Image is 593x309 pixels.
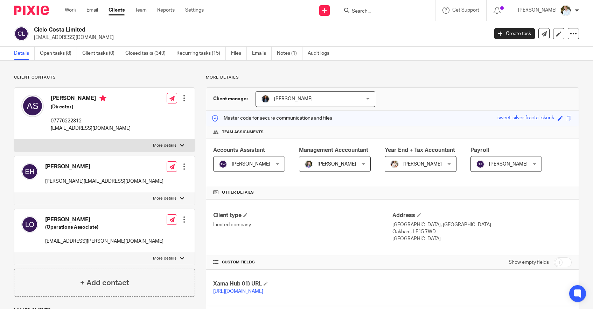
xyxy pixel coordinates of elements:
[509,259,549,266] label: Show empty fields
[213,280,392,288] h4: Xama Hub 01) URL
[176,47,226,60] a: Recurring tasks (15)
[277,47,302,60] a: Notes (1)
[206,75,579,80] p: More details
[14,6,49,15] img: Pixie
[211,115,332,122] p: Master code for secure communications and files
[45,163,163,170] h4: [PERSON_NAME]
[305,160,313,168] img: 1530183611242%20(1).jpg
[392,228,572,235] p: Oakham, LE15 7WD
[252,47,272,60] a: Emails
[476,160,484,168] img: svg%3E
[452,8,479,13] span: Get Support
[51,117,131,125] p: 07776222312
[232,162,270,167] span: [PERSON_NAME]
[385,147,455,153] span: Year End + Tax Accountant
[390,160,399,168] img: Kayleigh%20Henson.jpeg
[80,277,129,288] h4: + Add contact
[14,47,35,60] a: Details
[219,160,227,168] img: svg%3E
[351,8,414,15] input: Search
[45,224,163,231] h5: (Operations Associate)
[65,7,76,14] a: Work
[45,238,163,245] p: [EMAIL_ADDRESS][PERSON_NAME][DOMAIN_NAME]
[45,216,163,223] h4: [PERSON_NAME]
[213,289,263,294] a: [URL][DOMAIN_NAME]
[213,212,392,219] h4: Client type
[40,47,77,60] a: Open tasks (8)
[308,47,335,60] a: Audit logs
[274,96,313,101] span: [PERSON_NAME]
[125,47,171,60] a: Closed tasks (349)
[185,7,204,14] a: Settings
[51,103,131,110] h5: (Director)
[135,7,147,14] a: Team
[497,114,554,122] div: sweet-silver-fractal-skunk
[489,162,528,167] span: [PERSON_NAME]
[21,95,44,117] img: svg%3E
[392,221,572,228] p: [GEOGRAPHIC_DATA], [GEOGRAPHIC_DATA]
[157,7,175,14] a: Reports
[213,221,392,228] p: Limited company
[99,95,106,102] i: Primary
[470,147,489,153] span: Payroll
[560,5,571,16] img: sarah-royle.jpg
[392,212,572,219] h4: Address
[21,163,38,180] img: svg%3E
[34,34,484,41] p: [EMAIL_ADDRESS][DOMAIN_NAME]
[261,95,270,103] img: martin-hickman.jpg
[231,47,247,60] a: Files
[82,47,120,60] a: Client tasks (0)
[14,75,195,80] p: Client contacts
[518,7,557,14] p: [PERSON_NAME]
[222,129,264,135] span: Team assignments
[318,162,356,167] span: [PERSON_NAME]
[392,235,572,242] p: [GEOGRAPHIC_DATA]
[109,7,125,14] a: Clients
[45,178,163,185] p: [PERSON_NAME][EMAIL_ADDRESS][DOMAIN_NAME]
[153,256,176,261] p: More details
[213,95,249,102] h3: Client manager
[153,143,176,148] p: More details
[51,125,131,132] p: [EMAIL_ADDRESS][DOMAIN_NAME]
[494,28,535,39] a: Create task
[403,162,442,167] span: [PERSON_NAME]
[14,26,29,41] img: svg%3E
[213,147,265,153] span: Accounts Assistant
[299,147,368,153] span: Management Acccountant
[153,196,176,201] p: More details
[21,216,38,233] img: svg%3E
[51,95,131,103] h4: [PERSON_NAME]
[213,260,392,265] h4: CUSTOM FIELDS
[222,190,254,195] span: Other details
[34,26,394,34] h2: Cielo Costa Limited
[86,7,98,14] a: Email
